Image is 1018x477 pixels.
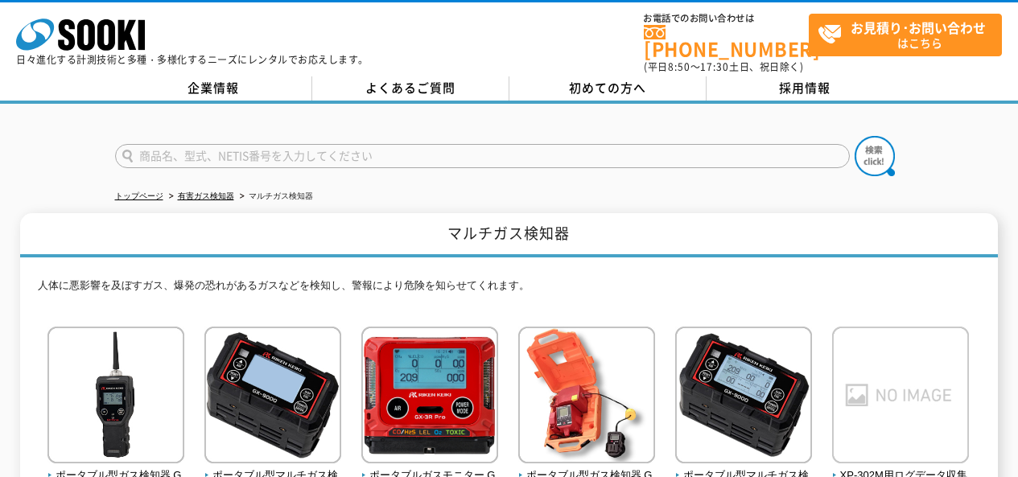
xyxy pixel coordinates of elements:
a: 採用情報 [707,76,904,101]
h1: マルチガス検知器 [20,213,997,257]
img: ポータブル型ガス検知器 GX-2100 typeA(メタン/酸素/硫化水素/一酸化炭素) [518,327,655,467]
input: 商品名、型式、NETIS番号を入力してください [115,144,850,168]
img: ポータブル型マルチガス検知器 GX-9000(メタン/酸素/硫化水素/一酸化炭素) [675,327,812,467]
a: よくあるご質問 [312,76,509,101]
img: ポータブル型ガス検知器 GX-Force TYPEA(CH4･O2･CO･H2S) [47,327,184,467]
span: はこちら [818,14,1001,55]
span: 17:30 [700,60,729,74]
img: ポータブルガスモニター GX-3R Pro(メタン/酸素/硫化水素/一酸化炭素/二酸化硫黄) [361,327,498,467]
a: トップページ [115,191,163,200]
strong: お見積り･お問い合わせ [851,18,986,37]
li: マルチガス検知器 [237,188,313,205]
a: 企業情報 [115,76,312,101]
p: 人体に悪影響を及ぼすガス、爆発の恐れがあるガスなどを検知し、警報により危険を知らせてくれます。 [38,278,979,302]
span: (平日 ～ 土日、祝日除く) [644,60,803,74]
span: 8:50 [668,60,690,74]
p: 日々進化する計測技術と多種・多様化するニーズにレンタルでお応えします。 [16,55,369,64]
a: [PHONE_NUMBER] [644,25,809,58]
span: お電話でのお問い合わせは [644,14,809,23]
a: 初めての方へ [509,76,707,101]
a: お見積り･お問い合わせはこちら [809,14,1002,56]
span: 初めての方へ [569,79,646,97]
img: ポータブル型マルチガス検知器 GX-9000 [204,327,341,467]
img: XP-302M用ログデータ収集ソフトウェア XP-302ML [832,327,969,467]
a: 有害ガス検知器 [178,191,234,200]
img: btn_search.png [855,136,895,176]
